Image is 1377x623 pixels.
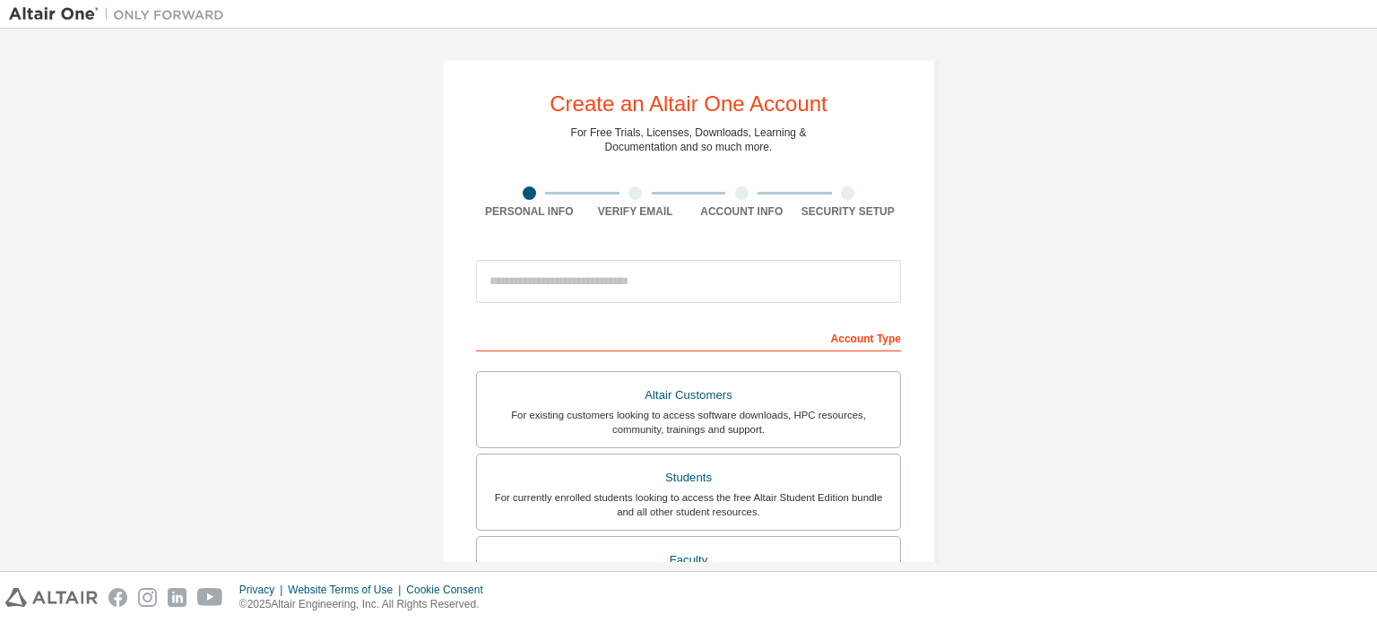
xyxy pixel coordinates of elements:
img: facebook.svg [108,588,127,607]
div: Privacy [239,583,288,597]
div: For existing customers looking to access software downloads, HPC resources, community, trainings ... [488,408,889,437]
img: linkedin.svg [168,588,186,607]
div: Faculty [488,548,889,573]
div: Account Info [688,204,795,219]
div: Students [488,465,889,490]
div: Verify Email [583,204,689,219]
div: For currently enrolled students looking to access the free Altair Student Edition bundle and all ... [488,490,889,519]
img: altair_logo.svg [5,588,98,607]
div: Create an Altair One Account [550,93,827,115]
div: For Free Trials, Licenses, Downloads, Learning & Documentation and so much more. [571,125,807,154]
div: Personal Info [476,204,583,219]
img: youtube.svg [197,588,223,607]
p: © 2025 Altair Engineering, Inc. All Rights Reserved. [239,597,494,612]
div: Cookie Consent [406,583,493,597]
div: Security Setup [795,204,902,219]
img: instagram.svg [138,588,157,607]
img: Altair One [9,5,233,23]
div: Altair Customers [488,383,889,408]
div: Website Terms of Use [288,583,406,597]
div: Account Type [476,323,901,351]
